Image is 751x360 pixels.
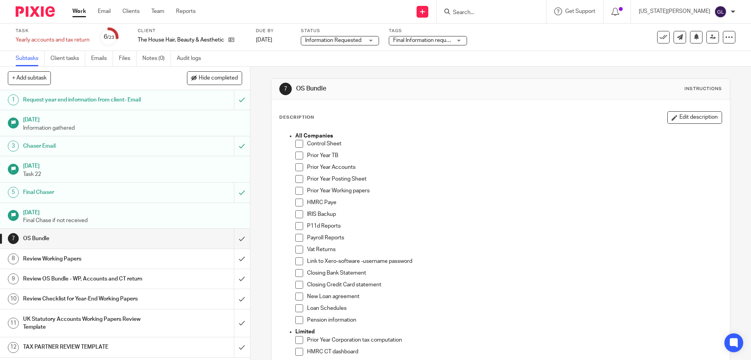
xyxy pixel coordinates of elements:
[8,342,19,353] div: 12
[452,9,523,16] input: Search
[23,114,242,124] h1: [DATE]
[307,234,721,242] p: Payroll Reports
[8,233,19,244] div: 7
[295,329,315,335] strong: Limited
[565,9,595,14] span: Get Support
[307,163,721,171] p: Prior Year Accounts
[16,36,90,44] div: Yearly accounts and tax return
[23,94,158,106] h1: Request year end information from client- Email
[23,170,242,178] p: Task 22
[23,217,242,224] p: Final Chase if not received
[639,7,710,15] p: [US_STATE][PERSON_NAME]
[122,7,140,15] a: Clients
[23,186,158,198] h1: Final Chaser
[307,336,721,344] p: Prior Year Corporation tax computation
[16,51,45,66] a: Subtasks
[8,273,19,284] div: 9
[177,51,207,66] a: Audit logs
[199,75,238,81] span: Hide completed
[295,133,333,139] strong: All Companies
[667,111,722,124] button: Edit description
[8,253,19,264] div: 8
[8,293,19,304] div: 10
[23,293,158,305] h1: Review Checklist for Year-End Working Papers
[23,140,158,152] h1: Chaser Email
[142,51,171,66] a: Notes (0)
[307,281,721,289] p: Closing Credit Card statement
[8,94,19,105] div: 1
[8,318,19,329] div: 11
[256,37,272,43] span: [DATE]
[279,114,314,121] p: Description
[23,124,242,132] p: Information gathered
[279,83,292,95] div: 7
[176,7,196,15] a: Reports
[23,233,158,244] h1: OS Bundle
[307,175,721,183] p: Prior Year Posting Sheet
[296,85,517,93] h1: OS Bundle
[307,293,721,300] p: New Loan agreement
[151,7,164,15] a: Team
[107,35,114,40] small: /23
[301,28,379,34] label: Status
[138,36,225,44] p: The House Hair, Beauty & Aesthetics Ltd
[307,246,721,253] p: Vat Returns
[307,222,721,230] p: P11d Reports
[23,160,242,170] h1: [DATE]
[389,28,467,34] label: Tags
[307,140,721,148] p: Control Sheet
[138,28,246,34] label: Client
[91,51,113,66] a: Emails
[307,269,721,277] p: Closing Bank Statement
[714,5,727,18] img: svg%3E
[307,316,721,324] p: Pension information
[72,7,86,15] a: Work
[393,38,454,43] span: Final Information request
[685,86,722,92] div: Instructions
[8,141,19,152] div: 3
[305,38,361,43] span: Information Requested
[307,152,721,159] p: Prior Year TB
[256,28,291,34] label: Due by
[307,348,721,356] p: HMRC CT dashboard
[307,187,721,195] p: Prior Year Working papers
[23,313,158,333] h1: UK Statutory Accounts Working Papers Review Template
[23,207,242,217] h1: [DATE]
[8,187,19,198] div: 5
[98,7,111,15] a: Email
[307,257,721,265] p: Link to Xero-software -username password
[16,28,90,34] label: Task
[104,33,114,42] div: 6
[23,253,158,265] h1: Review Working Papers
[23,273,158,285] h1: Review OS Bundle - WP, Accounts and CT return
[8,71,51,85] button: + Add subtask
[50,51,85,66] a: Client tasks
[307,210,721,218] p: IRIS Backup
[307,304,721,312] p: Loan Schedules
[119,51,137,66] a: Files
[307,199,721,206] p: HMRC Paye
[187,71,242,85] button: Hide completed
[16,6,55,17] img: Pixie
[23,341,158,353] h1: TAX PARTNER REVIEW TEMPLATE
